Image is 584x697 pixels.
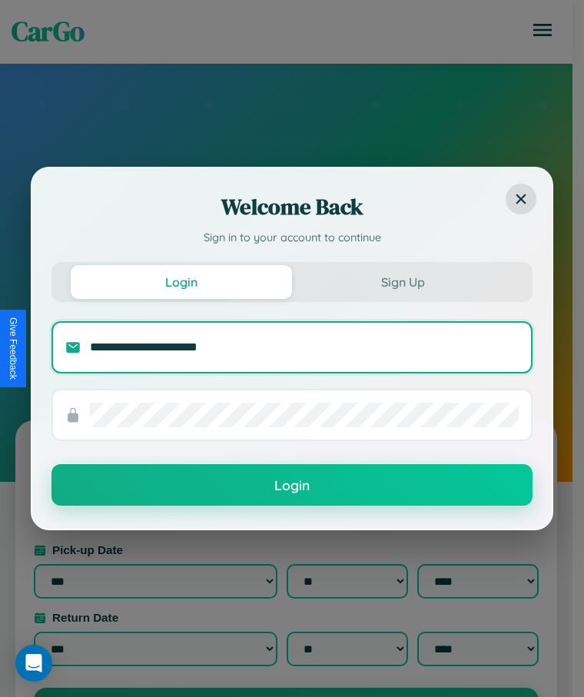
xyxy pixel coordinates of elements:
button: Login [71,265,292,299]
p: Sign in to your account to continue [51,230,533,247]
h2: Welcome Back [51,191,533,222]
div: Give Feedback [8,317,18,380]
button: Login [51,464,533,506]
button: Sign Up [292,265,513,299]
div: Open Intercom Messenger [15,645,52,682]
